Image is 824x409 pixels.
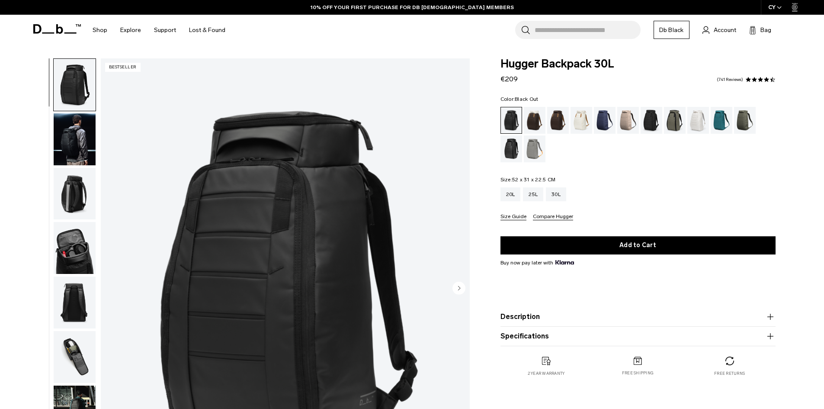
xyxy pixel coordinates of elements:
a: Shop [93,15,107,45]
button: Description [500,312,776,322]
a: Account [702,25,736,35]
button: Size Guide [500,214,526,220]
a: 10% OFF YOUR FIRST PURCHASE FOR DB [DEMOGRAPHIC_DATA] MEMBERS [311,3,514,11]
a: Espresso [547,107,569,134]
p: Free returns [714,370,745,377]
button: Bag [749,25,771,35]
a: 20L [500,187,521,201]
a: Midnight Teal [711,107,732,134]
a: Sand Grey [524,135,545,162]
span: Bag [760,26,771,35]
a: Moss Green [734,107,756,134]
a: 741 reviews [717,77,743,82]
img: Hugger Backpack 30L Black Out [54,277,96,328]
button: Hugger Backpack 30L Black Out [53,167,96,220]
img: Hugger Backpack 30L Black Out [54,113,96,165]
button: Hugger Backpack 30L Black Out [53,222,96,274]
img: Hugger Backpack 30L Black Out [54,331,96,383]
a: Black Out [500,107,522,134]
a: Support [154,15,176,45]
img: {"height" => 20, "alt" => "Klarna"} [555,260,574,264]
button: Add to Cart [500,236,776,254]
a: Reflective Black [500,135,522,162]
span: Account [714,26,736,35]
button: Compare Hugger [533,214,573,220]
a: Explore [120,15,141,45]
span: Black Out [515,96,538,102]
p: Bestseller [105,63,141,72]
img: Hugger Backpack 30L Black Out [54,222,96,274]
img: Hugger Backpack 30L Black Out [54,59,96,111]
p: Free shipping [622,370,654,376]
button: Specifications [500,331,776,341]
span: €209 [500,75,518,83]
a: Forest Green [664,107,686,134]
legend: Size: [500,177,556,182]
a: Blue Hour [594,107,616,134]
a: Oatmilk [571,107,592,134]
img: Hugger Backpack 30L Black Out [54,168,96,220]
nav: Main Navigation [86,15,232,45]
a: Clean Slate [687,107,709,134]
a: 30L [546,187,566,201]
button: Hugger Backpack 30L Black Out [53,113,96,166]
a: Charcoal Grey [641,107,662,134]
span: Buy now pay later with [500,259,574,267]
button: Next slide [452,281,465,296]
a: 25L [523,187,543,201]
a: Cappuccino [524,107,545,134]
span: 52 x 31 x 22.5 CM [512,177,555,183]
button: Hugger Backpack 30L Black Out [53,58,96,111]
p: 2 year warranty [528,370,565,377]
legend: Color: [500,97,539,102]
button: Hugger Backpack 30L Black Out [53,276,96,329]
a: Lost & Found [189,15,225,45]
span: Hugger Backpack 30L [500,58,776,70]
a: Db Black [654,21,689,39]
button: Hugger Backpack 30L Black Out [53,331,96,383]
a: Fogbow Beige [617,107,639,134]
